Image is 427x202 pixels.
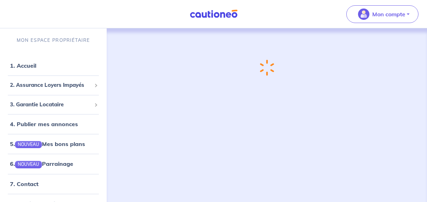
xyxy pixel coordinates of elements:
div: 1. Accueil [3,58,104,73]
a: 4. Publier mes annonces [10,120,78,128]
p: MON ESPACE PROPRIÉTAIRE [17,37,90,44]
span: 3. Garantie Locataire [10,101,91,109]
div: 3. Garantie Locataire [3,98,104,112]
div: 5.NOUVEAUMes bons plans [3,137,104,151]
a: 1. Accueil [10,62,36,69]
div: 7. Contact [3,177,104,191]
a: 6.NOUVEAUParrainage [10,160,73,167]
span: 2. Assurance Loyers Impayés [10,81,91,89]
img: illu_account_valid_menu.svg [358,9,369,20]
p: Mon compte [372,10,405,18]
img: Cautioneo [187,10,240,18]
a: 7. Contact [10,180,38,187]
img: loading-spinner [260,60,274,76]
button: illu_account_valid_menu.svgMon compte [346,5,418,23]
a: 5.NOUVEAUMes bons plans [10,140,85,147]
div: 2. Assurance Loyers Impayés [3,78,104,92]
div: 4. Publier mes annonces [3,117,104,131]
div: 6.NOUVEAUParrainage [3,157,104,171]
